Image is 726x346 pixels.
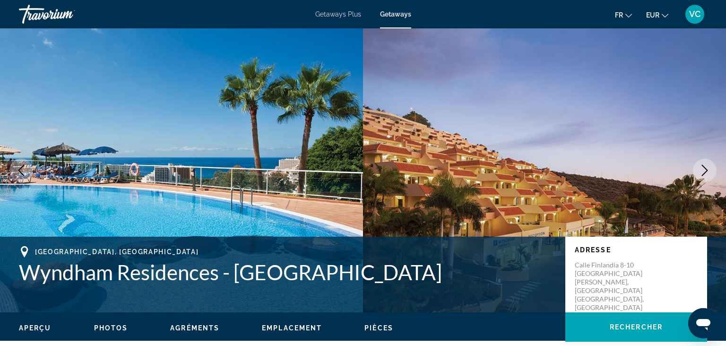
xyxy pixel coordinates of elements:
[683,4,707,24] button: User Menu
[689,9,700,19] span: VC
[19,260,556,284] h1: Wyndham Residences - [GEOGRAPHIC_DATA]
[19,2,113,27] a: Travorium
[35,248,199,256] span: [GEOGRAPHIC_DATA], [GEOGRAPHIC_DATA]
[9,159,33,182] button: Previous image
[610,323,663,331] span: Rechercher
[575,246,698,254] p: Adresse
[575,261,650,312] p: Calle Finlandia 8-10 [GEOGRAPHIC_DATA][PERSON_NAME], [GEOGRAPHIC_DATA] [GEOGRAPHIC_DATA], [GEOGRA...
[688,308,718,338] iframe: Bouton de lancement de la fenêtre de messagerie
[170,324,219,332] button: Agréments
[94,324,128,332] button: Photos
[646,11,659,19] span: EUR
[364,324,393,332] span: Pièces
[94,324,128,332] span: Photos
[262,324,322,332] span: Emplacement
[315,10,361,18] a: Getaways Plus
[615,11,623,19] span: fr
[380,10,411,18] a: Getaways
[170,324,219,332] span: Agréments
[364,324,393,332] button: Pièces
[646,8,668,22] button: Change currency
[19,324,52,332] span: Aperçu
[19,324,52,332] button: Aperçu
[565,312,707,342] button: Rechercher
[615,8,632,22] button: Change language
[693,159,717,182] button: Next image
[262,324,322,332] button: Emplacement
